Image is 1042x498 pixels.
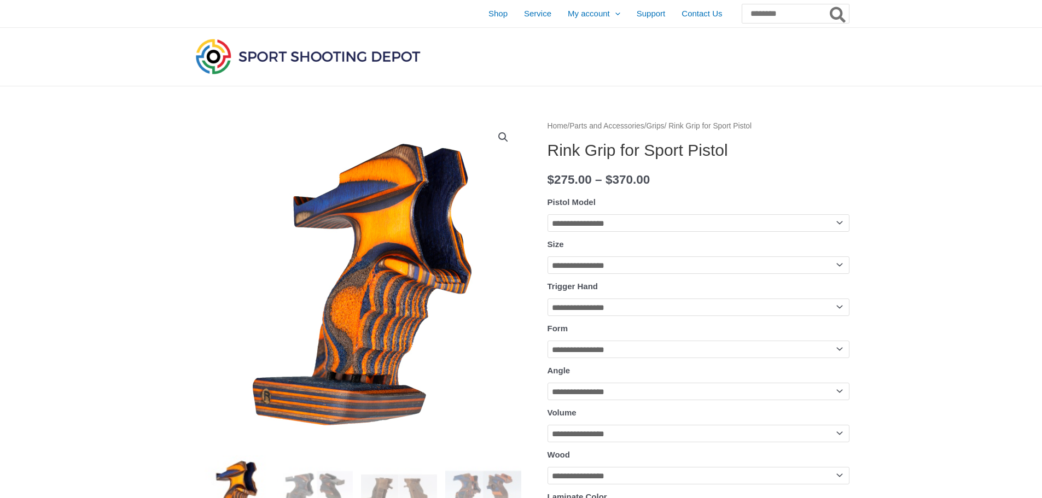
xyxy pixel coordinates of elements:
bdi: 370.00 [606,173,650,186]
label: Form [548,324,568,333]
a: Home [548,122,568,130]
nav: Breadcrumb [548,119,849,133]
button: Search [828,4,849,23]
label: Angle [548,366,571,375]
img: Rink Grip for Sport Pistol [193,119,521,447]
label: Trigger Hand [548,282,598,291]
label: Wood [548,450,570,459]
img: Sport Shooting Depot [193,36,423,77]
label: Pistol Model [548,197,596,207]
a: View full-screen image gallery [493,127,513,147]
label: Size [548,239,564,249]
span: – [595,173,602,186]
bdi: 275.00 [548,173,592,186]
label: Volume [548,408,577,417]
h1: Rink Grip for Sport Pistol [548,140,849,160]
a: Parts and Accessories [569,122,644,130]
span: $ [606,173,613,186]
span: $ [548,173,555,186]
a: Grips [647,122,665,130]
